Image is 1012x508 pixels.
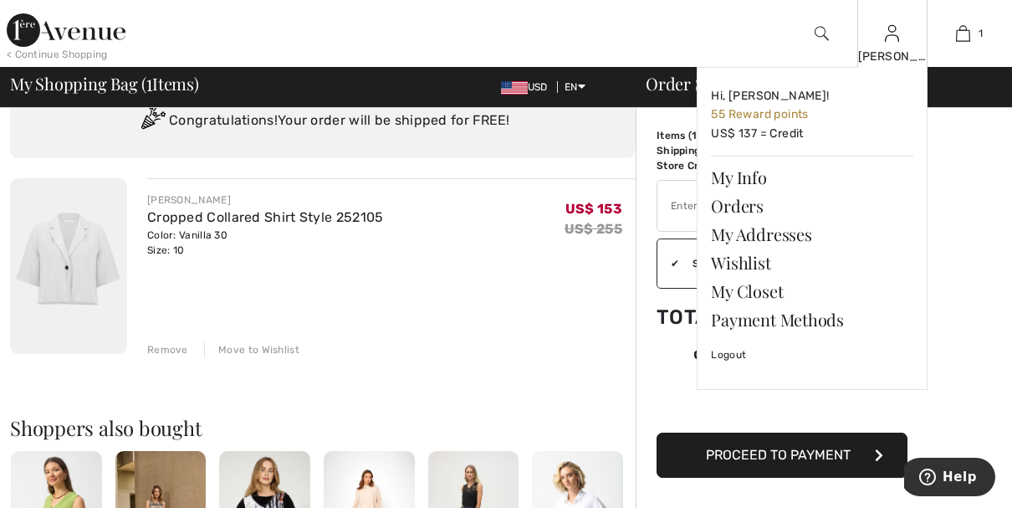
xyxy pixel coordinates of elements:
div: ✔ [657,256,679,271]
div: [PERSON_NAME] [147,192,384,208]
span: 1 [979,26,983,41]
iframe: Opens a widget where you can find more information [904,458,995,500]
h2: Shoppers also bought [10,418,636,438]
img: My Bag [956,23,970,44]
td: Store Credit [657,158,755,173]
a: My Addresses [711,220,913,249]
td: Total [657,289,755,346]
input: Promo code [657,181,861,231]
span: USD [501,81,555,93]
img: Cropped Collared Shirt Style 252105 [10,178,127,354]
a: Payment Methods [711,305,913,334]
span: US$ 153 [565,201,622,217]
div: or 4 payments of with [657,346,907,383]
a: Orders [711,192,913,220]
span: My Shopping Bag ( Items) [10,75,199,92]
span: Proceed to Payment [706,447,851,463]
a: Logout [711,334,913,376]
a: My Info [711,163,913,192]
span: Hi, [PERSON_NAME]! [711,89,829,103]
div: Color: Vanilla 30 Size: 10 [147,228,384,258]
div: [PERSON_NAME] [858,48,928,65]
div: Order Summary [626,75,1002,92]
a: Cropped Collared Shirt Style 252105 [147,209,384,225]
div: Congratulations! Your order will be shipped for FREE! [30,105,616,138]
div: Move to Wishlist [204,342,299,357]
button: Proceed to Payment [657,433,907,478]
div: or 4 payments ofUS$ 4.00withSezzle Click to learn more about Sezzle [657,346,907,389]
iframe: PayPal-paypal [657,389,907,427]
div: < Continue Shopping [7,47,108,62]
td: Shipping [657,143,755,158]
img: search the website [815,23,829,44]
s: US$ 255 [565,221,622,237]
span: EN [565,81,585,93]
a: Sign In [885,25,899,41]
a: Hi, [PERSON_NAME]! 55 Reward pointsUS$ 137 = Credit [711,81,913,149]
span: 1 [146,71,152,93]
div: Remove [147,342,188,357]
img: US Dollar [501,81,528,95]
img: My Info [885,23,899,44]
span: 55 Reward points [711,107,808,121]
img: Congratulation2.svg [135,105,169,138]
td: Items ( ) [657,128,755,143]
img: 1ère Avenue [7,13,125,47]
a: 1 [928,23,998,44]
a: Wishlist [711,249,913,277]
a: My Closet [711,277,913,305]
